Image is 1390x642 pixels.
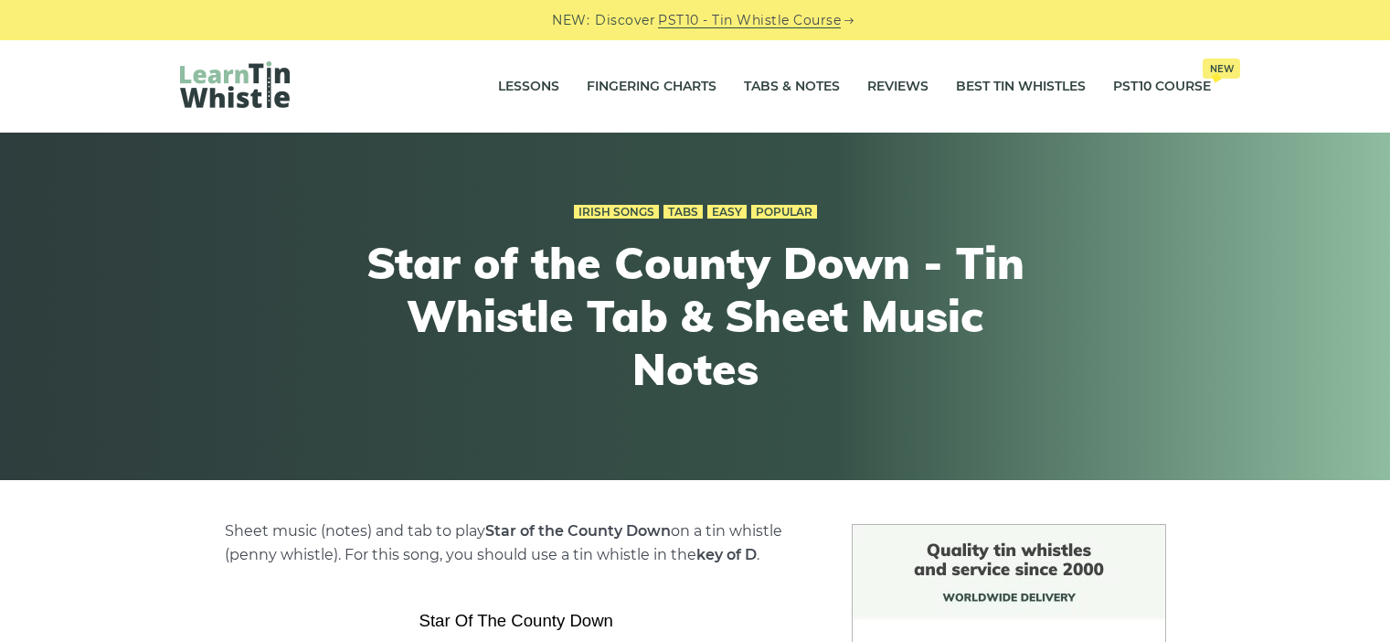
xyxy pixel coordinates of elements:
[225,519,808,567] p: Sheet music (notes) and tab to play on a tin whistle (penny whistle). For this song, you should u...
[663,205,703,219] a: Tabs
[359,237,1032,395] h1: Star of the County Down - Tin Whistle Tab & Sheet Music Notes
[744,64,840,110] a: Tabs & Notes
[707,205,747,219] a: Easy
[587,64,716,110] a: Fingering Charts
[498,64,559,110] a: Lessons
[485,522,671,540] strong: Star of the County Down
[1113,64,1211,110] a: PST10 CourseNew
[696,546,757,563] strong: key of D
[867,64,928,110] a: Reviews
[956,64,1086,110] a: Best Tin Whistles
[180,61,290,108] img: LearnTinWhistle.com
[751,205,817,219] a: Popular
[574,205,659,219] a: Irish Songs
[1203,59,1240,79] span: New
